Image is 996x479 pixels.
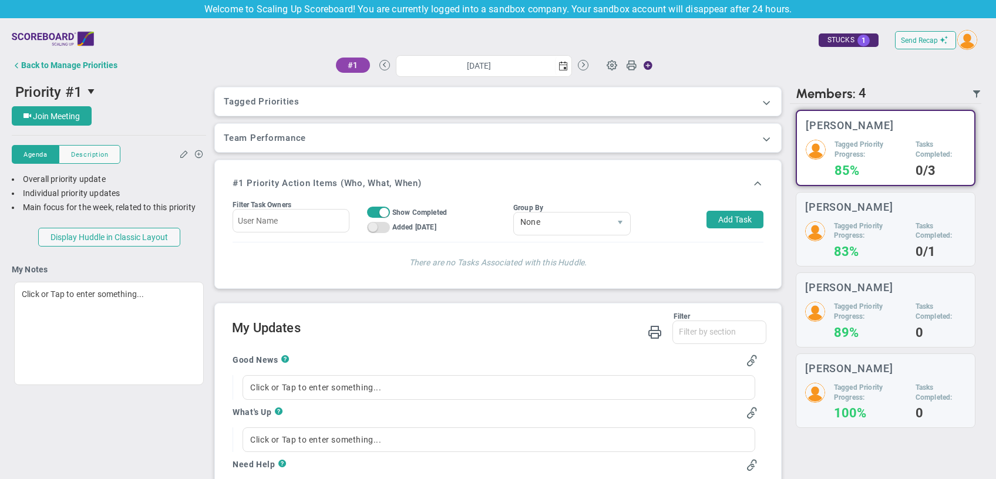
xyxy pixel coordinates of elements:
[12,174,206,185] div: Overall priority update
[796,86,856,102] span: Members:
[916,328,966,338] h4: 0
[610,212,630,235] span: select
[834,247,907,257] h4: 83%
[834,408,907,419] h4: 100%
[916,302,966,322] h5: Tasks Completed:
[638,58,653,73] span: Action Button
[805,201,893,212] h3: [PERSON_NAME]
[834,328,907,338] h4: 89%
[23,150,47,160] span: Agenda
[857,35,870,46] span: 1
[972,89,981,99] span: Filter Updated Members
[71,150,108,160] span: Description
[33,112,80,121] span: Join Meeting
[673,321,766,342] input: Filter by section
[12,202,206,213] div: Main focus for the week, related to this priority
[957,30,977,50] img: 209932.Person.photo
[224,96,772,107] h3: Tagged Priorities
[233,459,278,470] h4: Need Help
[14,282,204,385] div: Click or Tap to enter something...
[805,383,825,403] img: 209940.Person.photo
[59,145,120,164] button: Description
[233,201,349,209] div: Filter Task Owners
[233,178,422,188] h3: #1 Priority Action Items (Who, What, When)
[555,56,571,76] span: select
[834,221,907,241] h5: Tagged Priority Progress:
[895,31,956,49] button: Send Recap
[916,166,965,176] h4: 0/3
[82,82,102,102] span: select
[819,33,879,47] div: STUCKS
[806,140,826,160] img: 209932.Person.photo
[243,427,755,452] div: Click or Tap to enter something...
[916,383,966,403] h5: Tasks Completed:
[648,324,662,339] span: Print My Huddle Updates
[233,355,281,365] h4: Good News
[348,60,358,70] span: #1
[392,208,447,217] span: Show Completed
[12,145,59,164] button: Agenda
[513,204,631,212] div: Group By
[12,53,117,77] button: Back to Manage Priorities
[835,166,907,176] h4: 85%
[38,228,180,247] button: Display Huddle in Classic Layout
[15,84,82,100] span: Priority #1
[233,209,349,232] input: User Name
[601,53,623,76] span: Huddle Settings
[243,375,755,400] div: Click or Tap to enter something...
[232,321,766,338] h2: My Updates
[805,282,893,293] h3: [PERSON_NAME]
[805,221,825,241] img: 209933.Person.photo
[859,86,866,102] span: 4
[626,59,637,76] span: Print Huddle
[233,407,274,417] h4: What's Up
[706,211,763,228] button: Add Task
[12,106,92,126] button: Join Meeting
[901,36,938,45] span: Send Recap
[12,188,206,199] div: Individual priority updates
[392,223,436,231] span: Added [DATE]
[514,212,610,232] span: None
[916,221,966,241] h5: Tasks Completed:
[805,363,893,374] h3: [PERSON_NAME]
[244,254,752,268] h4: There are no Tasks Associated with this Huddle.
[805,302,825,322] img: 209934.Person.photo
[806,120,894,131] h3: [PERSON_NAME]
[834,302,907,322] h5: Tagged Priority Progress:
[224,133,772,143] h3: Team Performance
[21,60,117,70] div: Back to Manage Priorities
[12,27,94,50] img: scalingup-logo.svg
[916,408,966,419] h4: 0
[232,312,690,321] div: Filter
[835,140,907,160] h5: Tagged Priority Progress:
[916,140,965,160] h5: Tasks Completed:
[916,247,966,257] h4: 0/1
[834,383,907,403] h5: Tagged Priority Progress:
[12,264,206,275] h4: My Notes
